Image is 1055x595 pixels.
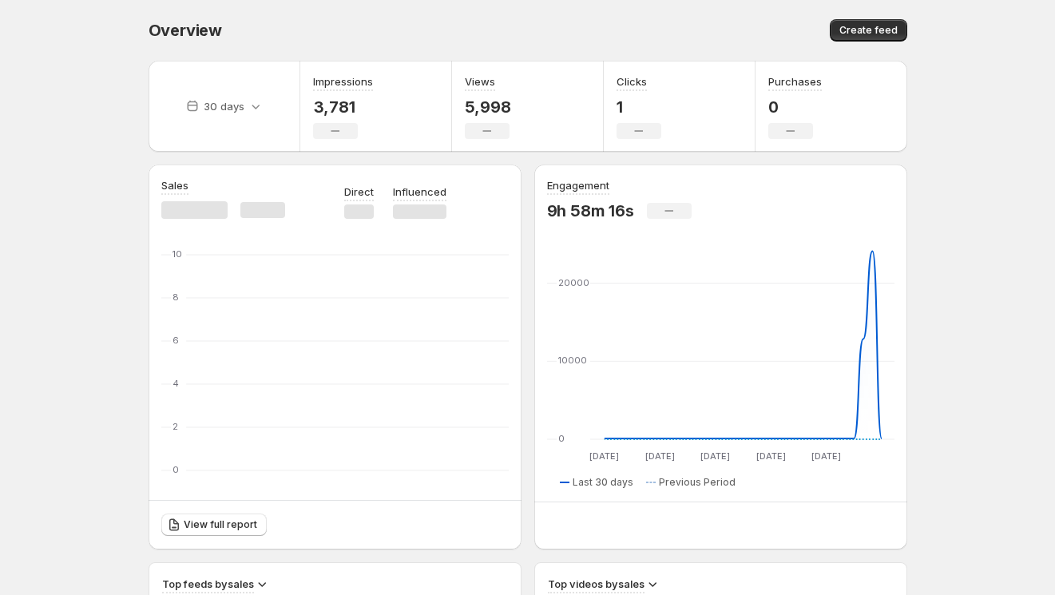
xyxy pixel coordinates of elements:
[811,450,841,462] text: [DATE]
[465,97,511,117] p: 5,998
[161,514,267,536] a: View full report
[465,73,495,89] h3: Views
[173,421,178,432] text: 2
[173,248,182,260] text: 10
[161,177,188,193] h3: Sales
[617,73,647,89] h3: Clicks
[173,464,179,475] text: 0
[700,450,730,462] text: [DATE]
[173,378,179,389] text: 4
[768,73,822,89] h3: Purchases
[173,292,179,303] text: 8
[645,450,674,462] text: [DATE]
[313,97,373,117] p: 3,781
[184,518,257,531] span: View full report
[558,355,587,366] text: 10000
[589,450,619,462] text: [DATE]
[393,184,446,200] p: Influenced
[558,433,565,444] text: 0
[548,576,645,592] h3: Top videos by sales
[149,21,222,40] span: Overview
[344,184,374,200] p: Direct
[768,97,822,117] p: 0
[830,19,907,42] button: Create feed
[756,450,785,462] text: [DATE]
[659,476,736,489] span: Previous Period
[547,201,634,220] p: 9h 58m 16s
[573,476,633,489] span: Last 30 days
[204,98,244,114] p: 30 days
[839,24,898,37] span: Create feed
[173,335,179,346] text: 6
[617,97,661,117] p: 1
[558,277,589,288] text: 20000
[162,576,254,592] h3: Top feeds by sales
[547,177,609,193] h3: Engagement
[313,73,373,89] h3: Impressions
